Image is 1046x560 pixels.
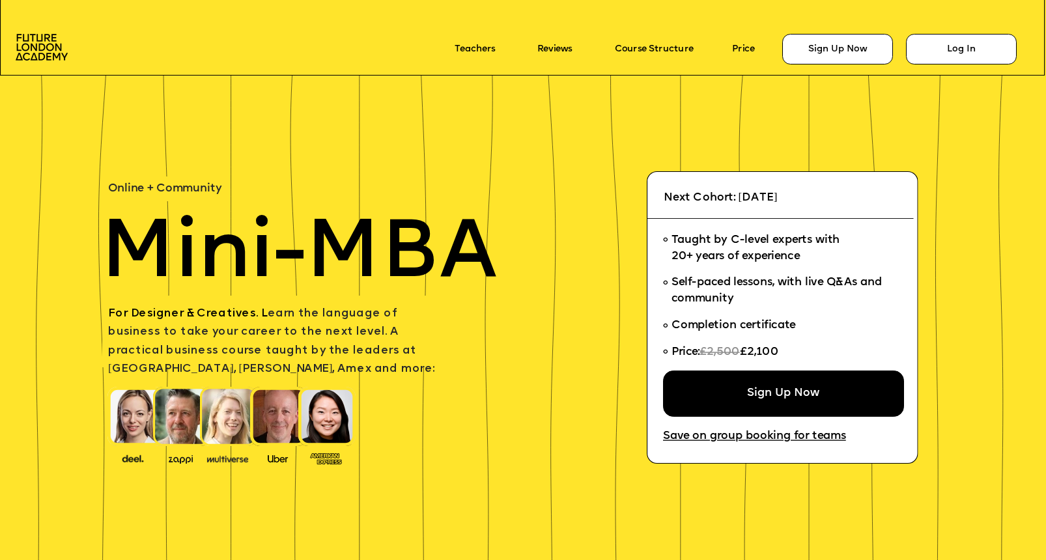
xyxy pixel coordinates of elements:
img: image-aac980e9-41de-4c2d-a048-f29dd30a0068.png [16,34,68,61]
img: image-b7d05013-d886-4065-8d38-3eca2af40620.png [203,451,252,464]
span: Taught by C-level experts with 20+ years of experience [671,234,840,262]
img: image-99cff0b2-a396-4aab-8550-cf4071da2cb9.png [257,452,298,463]
a: Price [732,44,755,55]
span: earn the language of business to take your career to the next level. A practical business course ... [108,309,434,375]
a: Course Structure [615,44,694,55]
span: Price: [671,346,700,357]
span: Self-paced lessons, with live Q&As and community [671,277,884,304]
span: Mini-MBA [100,215,497,296]
a: Save on group booking for teams [663,431,846,443]
a: Teachers [455,44,496,55]
img: image-93eab660-639c-4de6-957c-4ae039a0235a.png [305,450,346,466]
span: £2,500 [700,346,739,357]
span: £2,100 [739,346,778,357]
img: image-388f4489-9820-4c53-9b08-f7df0b8d4ae2.png [113,451,154,464]
span: Next Cohort: [DATE] [664,193,778,204]
span: For Designer & Creatives. L [108,309,268,320]
span: Completion certificate [671,320,795,331]
span: Online + Community [108,184,221,195]
img: image-b2f1584c-cbf7-4a77-bbe0-f56ae6ee31f2.png [160,452,201,463]
a: Reviews [537,44,572,55]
